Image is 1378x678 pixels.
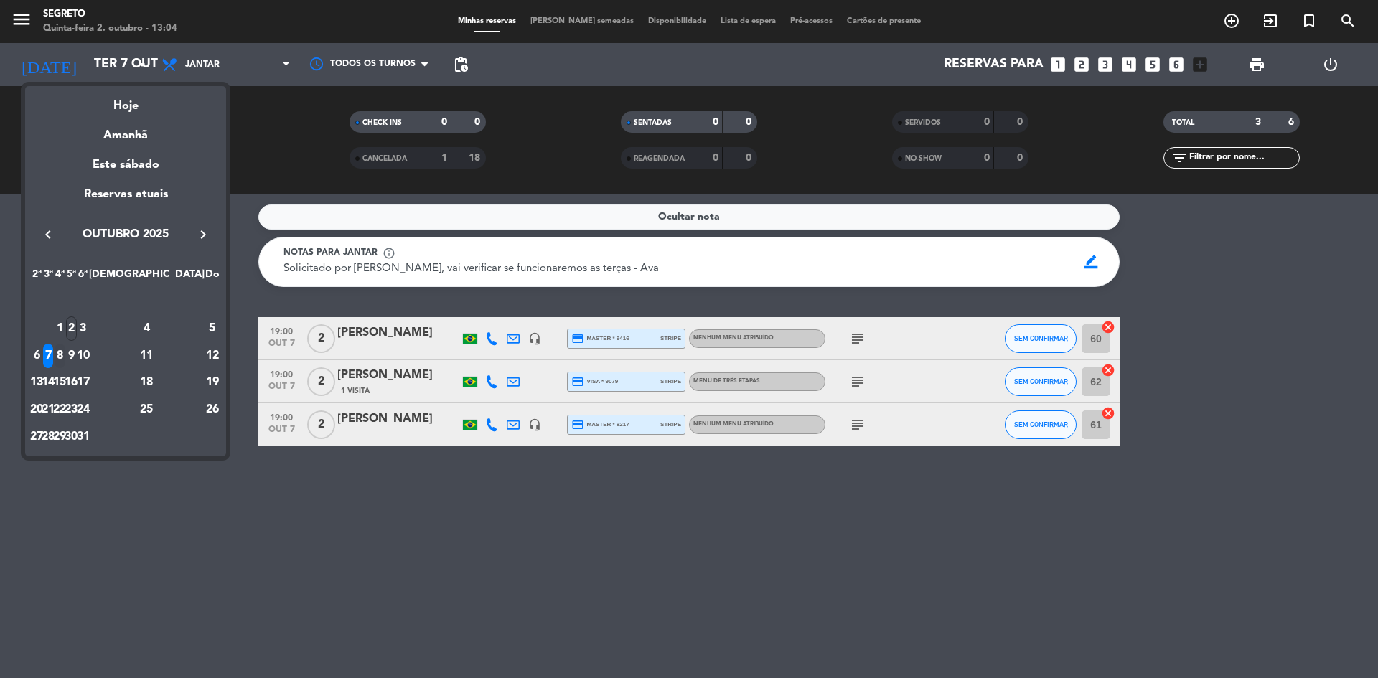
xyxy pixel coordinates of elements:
td: 31 de outubro de 2025 [78,423,89,451]
td: 28 de outubro de 2025 [42,423,54,451]
th: Terça-feira [42,266,54,288]
th: Sexta-feira [78,266,89,288]
div: 10 [78,344,88,368]
div: Amanhã [25,116,226,145]
div: 6 [32,344,42,368]
td: 15 de outubro de 2025 [54,369,65,396]
td: 3 de outubro de 2025 [78,315,89,342]
div: 1 [55,316,65,341]
div: Hoje [25,86,226,116]
div: 5 [205,316,220,341]
div: 3 [78,316,88,341]
td: 18 de outubro de 2025 [89,369,205,396]
div: 16 [66,370,77,395]
div: 27 [32,425,42,449]
td: 17 de outubro de 2025 [78,369,89,396]
div: 11 [95,344,199,368]
div: Este sábado [25,145,226,185]
i: keyboard_arrow_left [39,226,57,243]
td: 5 de outubro de 2025 [205,315,220,342]
th: Quarta-feira [54,266,65,288]
div: 19 [205,370,220,395]
td: 19 de outubro de 2025 [205,369,220,396]
div: 12 [205,344,220,368]
td: 12 de outubro de 2025 [205,342,220,369]
button: keyboard_arrow_right [190,225,216,244]
td: 21 de outubro de 2025 [42,396,54,423]
span: outubro 2025 [61,225,190,244]
td: 30 de outubro de 2025 [65,423,77,451]
div: 8 [55,344,65,368]
div: 14 [43,370,54,395]
div: 21 [43,397,54,422]
td: 23 de outubro de 2025 [65,396,77,423]
td: 22 de outubro de 2025 [54,396,65,423]
div: 28 [43,425,54,449]
div: 24 [78,397,88,422]
td: 20 de outubro de 2025 [31,396,42,423]
div: Reservas atuais [25,185,226,215]
td: 1 de outubro de 2025 [54,315,65,342]
td: 26 de outubro de 2025 [205,396,220,423]
div: 22 [55,397,65,422]
td: 8 de outubro de 2025 [54,342,65,369]
div: 26 [205,397,220,422]
div: 18 [95,370,199,395]
td: 6 de outubro de 2025 [31,342,42,369]
div: 4 [95,316,199,341]
div: 29 [55,425,65,449]
button: keyboard_arrow_left [35,225,61,244]
td: 11 de outubro de 2025 [89,342,205,369]
td: 29 de outubro de 2025 [54,423,65,451]
td: 4 de outubro de 2025 [89,315,205,342]
div: 17 [78,370,88,395]
div: 31 [78,425,88,449]
td: 24 de outubro de 2025 [78,396,89,423]
i: keyboard_arrow_right [194,226,212,243]
div: 30 [66,425,77,449]
td: 10 de outubro de 2025 [78,342,89,369]
td: 13 de outubro de 2025 [31,369,42,396]
th: Domingo [205,266,220,288]
div: 7 [43,344,54,368]
td: 2 de outubro de 2025 [65,315,77,342]
th: Sábado [89,266,205,288]
th: Quinta-feira [65,266,77,288]
div: 20 [32,397,42,422]
td: 9 de outubro de 2025 [65,342,77,369]
td: 27 de outubro de 2025 [31,423,42,451]
div: 15 [55,370,65,395]
td: 14 de outubro de 2025 [42,369,54,396]
div: 9 [66,344,77,368]
th: Segunda-feira [31,266,42,288]
div: 13 [32,370,42,395]
div: 25 [95,397,199,422]
td: 25 de outubro de 2025 [89,396,205,423]
div: 23 [66,397,77,422]
td: 16 de outubro de 2025 [65,369,77,396]
div: 2 [66,316,77,341]
td: OUT [31,288,220,315]
td: 7 de outubro de 2025 [42,342,54,369]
